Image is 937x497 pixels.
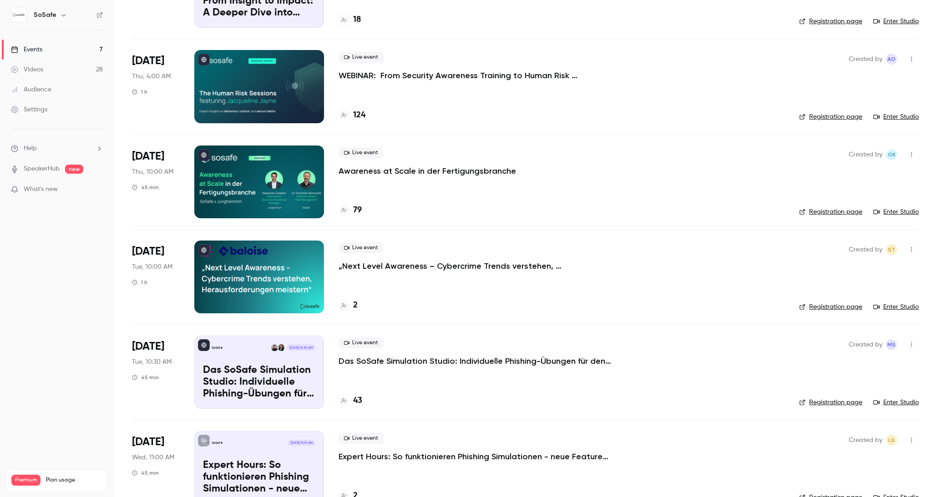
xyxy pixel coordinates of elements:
div: Sep 4 Thu, 12:00 PM (Australia/Sydney) [132,50,180,123]
span: Stefanie Theil [886,244,897,255]
div: 1 h [132,88,147,95]
span: Wed, 11:00 AM [132,453,174,462]
span: Created by [849,54,882,65]
a: Registration page [799,302,862,311]
span: Help [24,144,37,153]
span: MS [887,339,896,350]
a: WEBINAR: From Security Awareness Training to Human Risk Management [339,70,612,81]
a: Enter Studio [873,17,919,26]
a: Enter Studio [873,207,919,216]
div: Sep 9 Tue, 10:00 AM (Europe/Berlin) [132,241,180,313]
span: [DATE] 10:30 AM [287,344,315,351]
img: Gabriel Simkin [271,344,278,351]
a: 2 [339,299,358,311]
span: AO [887,54,896,65]
div: Audience [11,85,51,94]
span: [DATE] [132,244,164,259]
span: Created by [849,435,882,446]
h6: SoSafe [34,10,56,20]
span: Live event [339,337,384,348]
p: Das SoSafe Simulation Studio: Individuelle Phishing-Übungen für den öffentlichen Sektor [203,365,315,400]
span: new [65,165,83,174]
h4: 2 [353,299,358,311]
h4: 43 [353,395,362,407]
span: Live event [339,52,384,63]
img: Arzu Döver [278,344,284,351]
span: Thu, 4:00 AM [132,72,171,81]
span: OK [888,149,896,160]
span: Live event [339,242,384,253]
a: Expert Hours: So funktionieren Phishing Simulationen - neue Features, Tipps & Tricks [339,451,612,462]
a: 79 [339,204,362,216]
h4: 124 [353,109,365,121]
span: Live event [339,433,384,444]
a: Enter Studio [873,398,919,407]
a: Registration page [799,17,862,26]
div: Videos [11,65,43,74]
span: Thu, 10:00 AM [132,167,173,176]
p: SoSafe [212,441,223,445]
p: SoSafe [212,346,223,350]
a: Das SoSafe Simulation Studio: Individuelle Phishing-Übungen für den öffentlichen SektorSoSafeArzu... [194,336,324,408]
span: [DATE] [132,54,164,68]
span: Markus Stalf [886,339,897,350]
span: Tue, 10:30 AM [132,357,172,366]
span: Premium [11,475,41,486]
div: 45 min [132,469,159,477]
span: [DATE] 11:00 AM [288,440,315,446]
a: Registration page [799,398,862,407]
div: Events [11,45,42,54]
span: Olga Krukova [886,149,897,160]
a: 124 [339,109,365,121]
span: [DATE] [132,339,164,354]
span: ST [888,244,895,255]
a: 43 [339,395,362,407]
div: Settings [11,105,47,114]
h4: 18 [353,14,361,26]
span: Created by [849,339,882,350]
iframe: Noticeable Trigger [92,186,103,194]
a: Enter Studio [873,112,919,121]
span: Created by [849,244,882,255]
li: help-dropdown-opener [11,144,103,153]
span: [DATE] [132,435,164,449]
a: Registration page [799,112,862,121]
span: Live event [339,147,384,158]
span: LS [888,435,895,446]
img: SoSafe [11,8,26,22]
a: Awareness at Scale in der Fertigungsbranche [339,166,516,176]
a: „Next Level Awareness – Cybercrime Trends verstehen, Herausforderungen meistern“ Telekom Schweiz ... [339,261,612,271]
a: 18 [339,14,361,26]
span: What's new [24,185,58,194]
div: 45 min [132,184,159,191]
div: Sep 4 Thu, 10:00 AM (Europe/Berlin) [132,146,180,218]
a: Registration page [799,207,862,216]
a: Das SoSafe Simulation Studio: Individuelle Phishing-Übungen für den öffentlichen Sektor [339,356,612,366]
a: SpeakerHub [24,164,60,174]
span: Alba Oni [886,54,897,65]
div: 1 h [132,279,147,286]
span: Created by [849,149,882,160]
span: Tue, 10:00 AM [132,262,172,271]
a: Enter Studio [873,302,919,311]
span: [DATE] [132,149,164,164]
div: Sep 9 Tue, 10:30 AM (Europe/Berlin) [132,336,180,408]
span: Plan usage [46,477,102,484]
div: 45 min [132,374,159,381]
p: Expert Hours: So funktionieren Phishing Simulationen - neue Features, Tipps & Tricks [203,460,315,495]
h4: 79 [353,204,362,216]
span: Luise Schulz [886,435,897,446]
